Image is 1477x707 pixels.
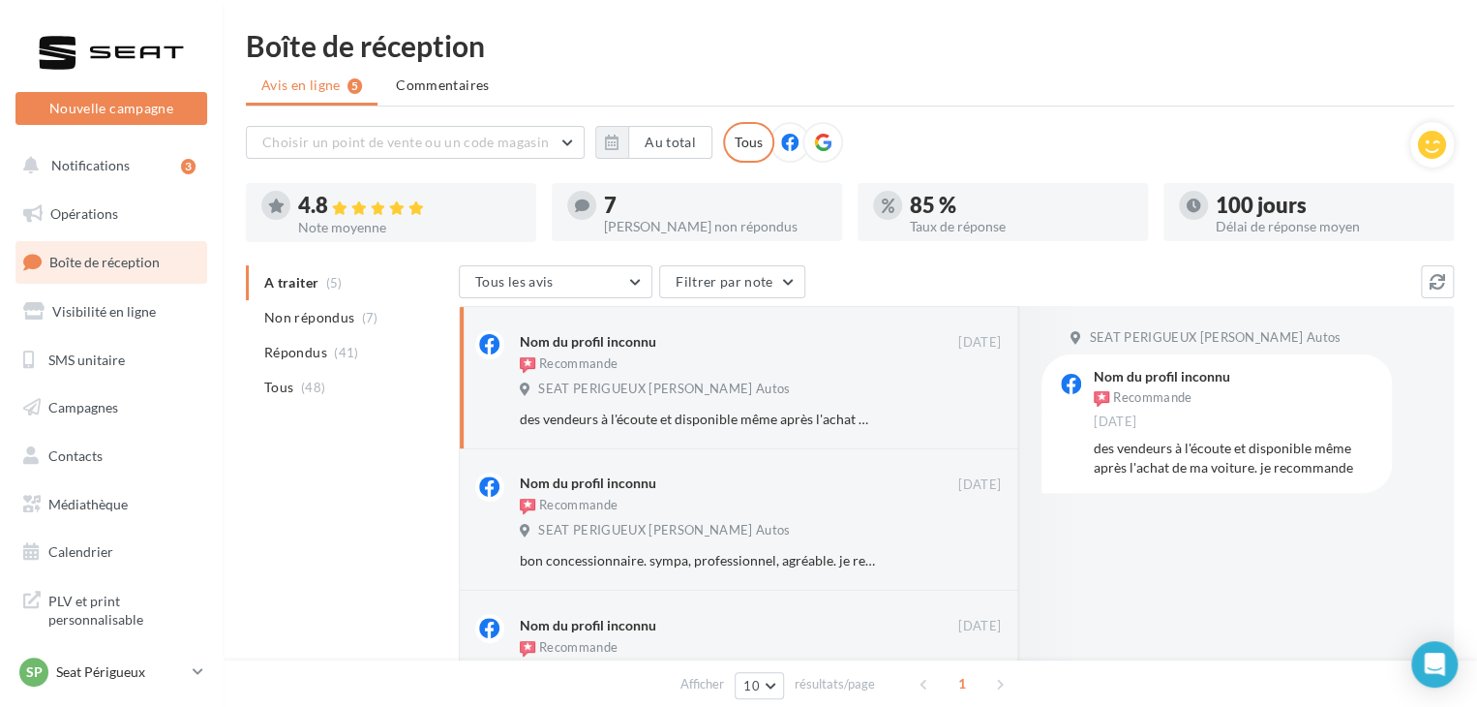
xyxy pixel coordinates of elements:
[264,343,327,362] span: Répondus
[298,195,521,217] div: 4.8
[595,126,712,159] button: Au total
[520,332,656,352] div: Nom du profil inconnu
[520,357,535,373] img: recommended.png
[743,678,760,693] span: 10
[1094,439,1376,477] div: des vendeurs à l'écoute et disponible même après l'achat de ma voiture. je recommande
[947,668,978,699] span: 1
[298,221,521,234] div: Note moyenne
[680,675,724,693] span: Afficher
[334,345,358,360] span: (41)
[246,126,585,159] button: Choisir un point de vente ou un code magasin
[520,497,618,516] div: Recommande
[264,378,293,397] span: Tous
[659,265,805,298] button: Filtrer par note
[48,653,199,694] span: Campagnes DataOnDemand
[958,618,1001,635] span: [DATE]
[538,522,790,539] span: SEAT PERIGUEUX [PERSON_NAME] Autos
[246,31,1454,60] div: Boîte de réception
[459,265,652,298] button: Tous les avis
[1411,641,1458,688] div: Open Intercom Messenger
[1094,391,1109,407] img: recommended.png
[48,496,128,512] span: Médiathèque
[12,292,211,332] a: Visibilité en ligne
[48,588,199,630] span: PLV et print personnalisable
[48,351,125,367] span: SMS unitaire
[628,126,712,159] button: Au total
[795,675,875,693] span: résultats/page
[723,122,774,163] div: Tous
[1094,414,1136,431] span: [DATE]
[958,334,1001,352] span: [DATE]
[301,380,325,395] span: (48)
[12,645,211,702] a: Campagnes DataOnDemand
[26,662,43,682] span: SP
[1216,220,1438,233] div: Délai de réponse moyen
[604,220,827,233] div: [PERSON_NAME] non répondus
[49,254,160,270] span: Boîte de réception
[520,410,875,429] div: des vendeurs à l'écoute et disponible même après l'achat de ma voiture. je recommande
[50,205,118,222] span: Opérations
[48,543,113,560] span: Calendrier
[396,77,489,93] span: Commentaires
[1094,387,1191,409] div: Recommande
[520,639,618,659] div: Recommande
[181,159,196,174] div: 3
[15,92,207,125] button: Nouvelle campagne
[520,474,656,493] div: Nom du profil inconnu
[520,616,656,635] div: Nom du profil inconnu
[12,436,211,476] a: Contacts
[48,447,103,464] span: Contacts
[12,580,211,637] a: PLV et print personnalisable
[262,134,549,150] span: Choisir un point de vente ou un code magasin
[264,308,354,327] span: Non répondus
[362,310,378,325] span: (7)
[1089,329,1341,347] span: SEAT PERIGUEUX [PERSON_NAME] Autos
[12,484,211,525] a: Médiathèque
[12,532,211,572] a: Calendrier
[1216,195,1438,216] div: 100 jours
[520,641,535,657] img: recommended.png
[475,273,554,290] span: Tous les avis
[56,662,185,682] p: Seat Périgueux
[520,551,875,570] div: bon concessionnaire. sympa, professionnel, agréable. je recommande
[15,654,207,691] a: SP Seat Périgueux
[12,340,211,381] a: SMS unitaire
[520,499,535,514] img: recommended.png
[52,303,156,320] span: Visibilité en ligne
[12,194,211,234] a: Opérations
[735,672,784,699] button: 10
[520,355,618,375] div: Recommande
[910,220,1132,233] div: Taux de réponse
[12,387,211,428] a: Campagnes
[910,195,1132,216] div: 85 %
[1094,370,1230,384] div: Nom du profil inconnu
[12,145,203,186] button: Notifications 3
[604,195,827,216] div: 7
[51,157,130,173] span: Notifications
[12,241,211,283] a: Boîte de réception
[958,476,1001,494] span: [DATE]
[48,399,118,415] span: Campagnes
[538,381,790,398] span: SEAT PERIGUEUX [PERSON_NAME] Autos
